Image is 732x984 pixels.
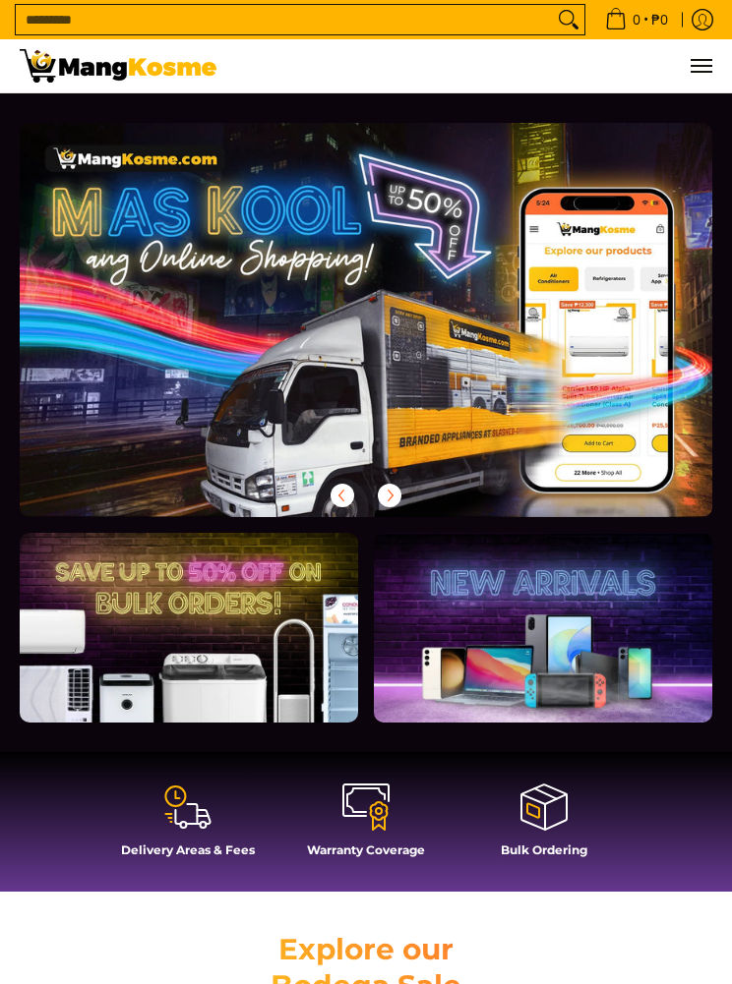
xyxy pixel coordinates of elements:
h4: Delivery Areas & Fees [109,842,268,857]
a: Delivery Areas & Fees [109,781,268,872]
button: Next [368,474,411,517]
ul: Customer Navigation [236,39,712,92]
button: Search [553,5,584,34]
a: Bulk Ordering [465,781,624,872]
h4: Warranty Coverage [287,842,446,857]
span: 0 [630,13,643,27]
a: Warranty Coverage [287,781,446,872]
h4: Bulk Ordering [465,842,624,857]
img: Mang Kosme: Your Home Appliances Warehouse Sale Partner! [20,49,216,83]
button: Menu [689,39,712,92]
nav: Main Menu [236,39,712,92]
button: Previous [321,474,364,517]
span: ₱0 [648,13,671,27]
span: • [599,9,674,30]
